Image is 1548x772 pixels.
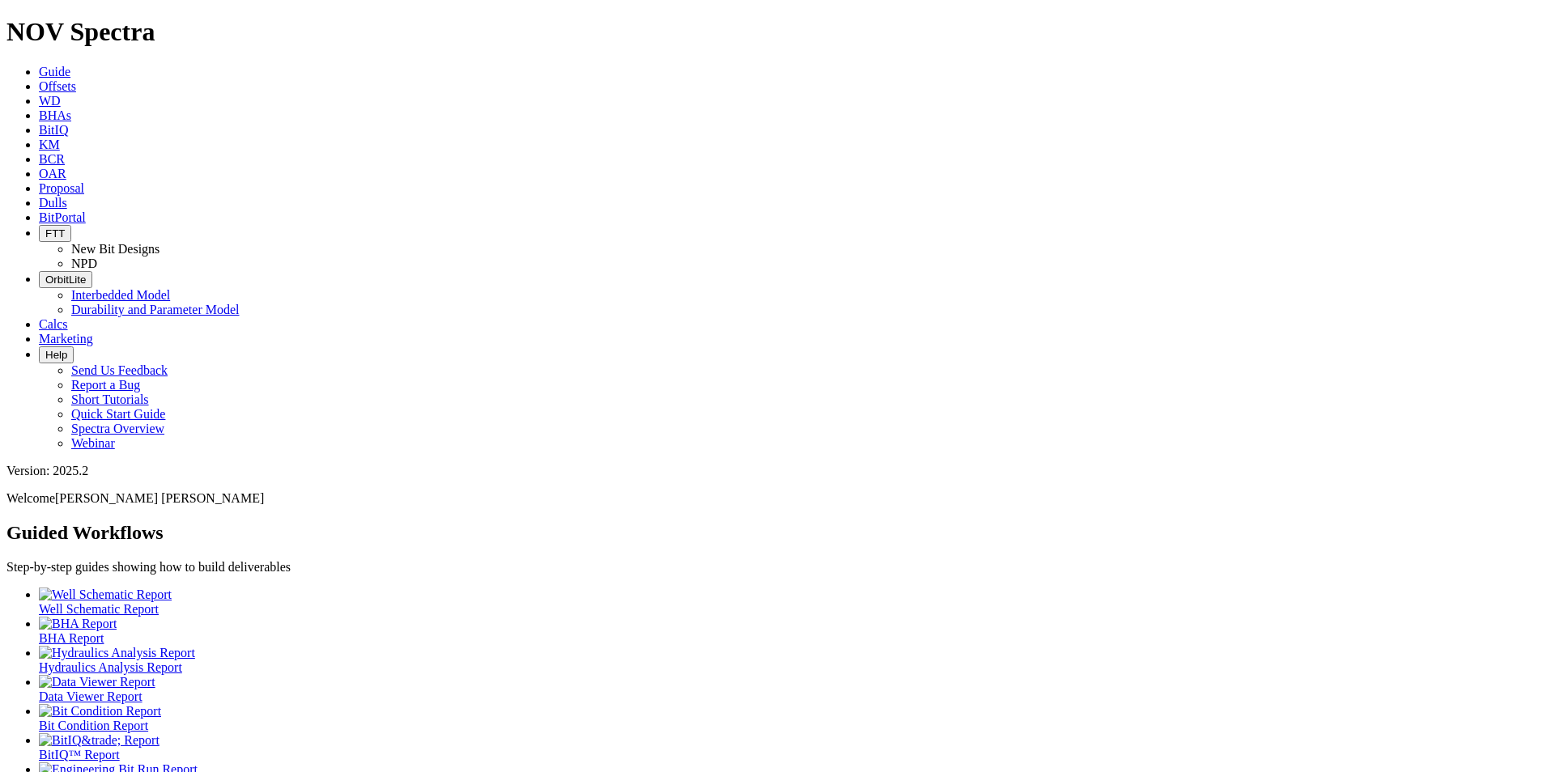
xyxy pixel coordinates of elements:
img: Well Schematic Report [39,587,172,602]
button: Help [39,346,74,363]
a: Hydraulics Analysis Report Hydraulics Analysis Report [39,646,1542,674]
img: Hydraulics Analysis Report [39,646,195,660]
span: Data Viewer Report [39,689,142,703]
a: BCR [39,152,65,166]
a: Interbedded Model [71,288,170,302]
span: Well Schematic Report [39,602,159,616]
a: BHAs [39,108,71,122]
span: OrbitLite [45,274,86,286]
a: Proposal [39,181,84,195]
a: KM [39,138,60,151]
a: Send Us Feedback [71,363,168,377]
a: Durability and Parameter Model [71,303,240,316]
a: Bit Condition Report Bit Condition Report [39,704,1542,732]
a: New Bit Designs [71,242,159,256]
span: Bit Condition Report [39,719,148,732]
div: Version: 2025.2 [6,464,1542,478]
a: Calcs [39,317,68,331]
a: OAR [39,167,66,180]
a: Marketing [39,332,93,346]
a: Dulls [39,196,67,210]
span: BHA Report [39,631,104,645]
p: Step-by-step guides showing how to build deliverables [6,560,1542,575]
a: Guide [39,65,70,78]
a: Spectra Overview [71,422,164,435]
a: Well Schematic Report Well Schematic Report [39,587,1542,616]
a: Quick Start Guide [71,407,165,421]
a: Data Viewer Report Data Viewer Report [39,675,1542,703]
span: BitIQ™ Report [39,748,120,761]
a: NPD [71,257,97,270]
p: Welcome [6,491,1542,506]
a: Short Tutorials [71,392,149,406]
a: BitIQ&trade; Report BitIQ™ Report [39,733,1542,761]
a: WD [39,94,61,108]
button: FTT [39,225,71,242]
h2: Guided Workflows [6,522,1542,544]
a: BHA Report BHA Report [39,617,1542,645]
h1: NOV Spectra [6,17,1542,47]
a: Webinar [71,436,115,450]
button: OrbitLite [39,271,92,288]
a: Report a Bug [71,378,140,392]
a: BitIQ [39,123,68,137]
img: Data Viewer Report [39,675,155,689]
img: BitIQ&trade; Report [39,733,159,748]
span: Help [45,349,67,361]
a: BitPortal [39,210,86,224]
img: BHA Report [39,617,117,631]
span: Hydraulics Analysis Report [39,660,182,674]
span: [PERSON_NAME] [PERSON_NAME] [55,491,264,505]
span: FTT [45,227,65,240]
a: Offsets [39,79,76,93]
img: Bit Condition Report [39,704,161,719]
